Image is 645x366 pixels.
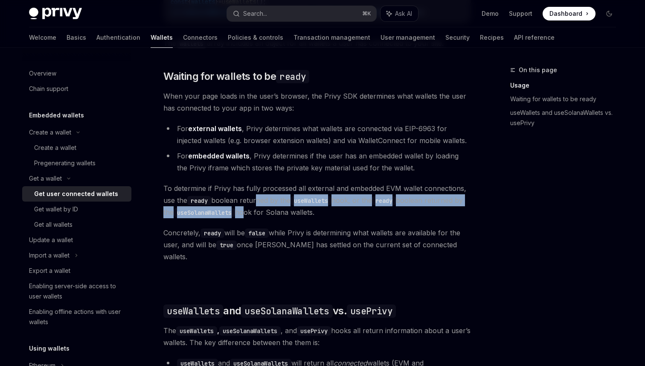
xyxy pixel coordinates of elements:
div: Create a wallet [29,127,71,138]
a: Connectors [183,27,218,48]
code: false [245,228,269,238]
a: Update a wallet [22,232,131,248]
a: useWallets and useSolanaWallets vs. usePrivy [510,106,623,130]
a: Overview [22,66,131,81]
a: Transaction management [293,27,370,48]
a: Policies & controls [228,27,283,48]
code: ready [187,196,211,205]
a: Authentication [96,27,140,48]
div: Update a wallet [29,235,73,245]
div: Get wallet by ID [34,204,78,214]
button: Search...⌘K [227,6,376,21]
span: Concretely, will be while Privy is determining what wallets are available for the user, and will ... [163,227,471,263]
code: usePrivy [297,326,331,336]
div: Overview [29,68,56,79]
div: Import a wallet [29,250,70,261]
img: dark logo [29,8,82,20]
div: Get a wallet [29,173,62,184]
code: useSolanaWallets [219,326,281,336]
a: Enabling server-side access to user wallets [22,278,131,304]
code: usePrivy [347,305,396,318]
div: Pregenerating wallets [34,158,96,168]
a: Security [445,27,470,48]
span: On this page [519,65,557,75]
strong: , [176,326,281,335]
h5: Using wallets [29,343,70,354]
code: useWallets [176,326,217,336]
a: Get user connected wallets [22,186,131,202]
a: Chain support [22,81,131,97]
a: Pregenerating wallets [22,155,131,171]
div: Get user connected wallets [34,189,118,199]
button: Toggle dark mode [602,7,616,20]
span: Waiting for wallets to be [163,70,309,83]
div: Get all wallets [34,220,73,230]
a: API reference [514,27,555,48]
a: User management [381,27,435,48]
a: Basics [67,27,86,48]
code: useSolanaWallets [241,305,332,318]
a: Wallets [151,27,173,48]
code: ready [200,228,224,238]
span: The , and hooks all return information about a user’s wallets. The key difference between the the... [163,325,471,348]
code: ready [372,196,396,205]
span: ⌘ K [362,10,371,17]
a: Dashboard [543,7,596,20]
div: Export a wallet [29,266,70,276]
a: Support [509,9,532,18]
code: ready [276,70,309,83]
a: Create a wallet [22,140,131,155]
a: Demo [482,9,499,18]
code: useSolanaWallets [174,208,235,217]
button: Ask AI [381,6,418,21]
a: Get all wallets [22,217,131,232]
a: Usage [510,79,623,92]
a: Enabling offline actions with user wallets [22,304,131,330]
div: Chain support [29,84,68,94]
a: Get wallet by ID [22,202,131,217]
a: Recipes [480,27,504,48]
a: Welcome [29,27,56,48]
span: When your page loads in the user’s browser, the Privy SDK determines what wallets the user has co... [163,90,471,114]
code: true [216,240,237,250]
span: Ask AI [395,9,412,18]
div: Create a wallet [34,143,76,153]
div: Search... [243,9,267,19]
code: useWallets [291,196,331,205]
strong: embedded wallets [188,152,250,160]
div: Enabling server-side access to user wallets [29,281,126,302]
span: and vs. [163,304,396,318]
a: Export a wallet [22,263,131,278]
li: For , Privy determines what wallets are connected via EIP-6963 for injected wallets (e.g. browser... [163,123,471,146]
div: Enabling offline actions with user wallets [29,307,126,327]
span: To determine if Privy has fully processed all external and embedded EVM wallet connections, use t... [163,182,471,218]
span: Dashboard [549,9,582,18]
h5: Embedded wallets [29,110,84,120]
strong: external wallets [188,124,242,133]
li: For , Privy determines if the user has an embedded wallet by loading the Privy iframe which store... [163,150,471,174]
code: useWallets [163,305,223,318]
a: Waiting for wallets to be ready [510,92,623,106]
